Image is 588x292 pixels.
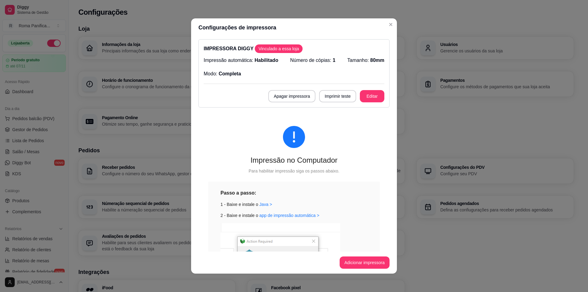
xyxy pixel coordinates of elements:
[221,212,367,219] div: 2 - Baixe e instale o
[268,90,315,102] button: Apagar impressora
[283,126,305,148] span: exclamation-circle
[204,57,278,64] p: Impressão automática:
[256,46,301,52] span: Vinculado a essa loja
[340,256,390,269] button: Adicionar impressora
[208,155,380,165] div: Impressão no Computador
[370,58,384,63] span: 80mm
[386,20,396,29] button: Close
[254,58,278,63] span: Habilitado
[204,44,384,53] p: IMPRESSORA DIGGY
[221,190,256,195] strong: Passo a passo:
[290,57,336,64] p: Número de cópias:
[204,70,241,78] p: Modo:
[191,18,397,37] header: Configurações de impressora
[319,90,356,102] button: Imprimir teste
[360,90,384,102] button: Editar
[208,168,380,174] div: Para habilitar impressão siga os passos abaixo.
[347,57,384,64] p: Tamanho:
[221,201,367,208] div: 1 - Baixe e instale o
[259,202,272,207] a: Java >
[259,213,319,218] a: app de impressão automática >
[333,58,335,63] span: 1
[219,71,241,76] span: Completa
